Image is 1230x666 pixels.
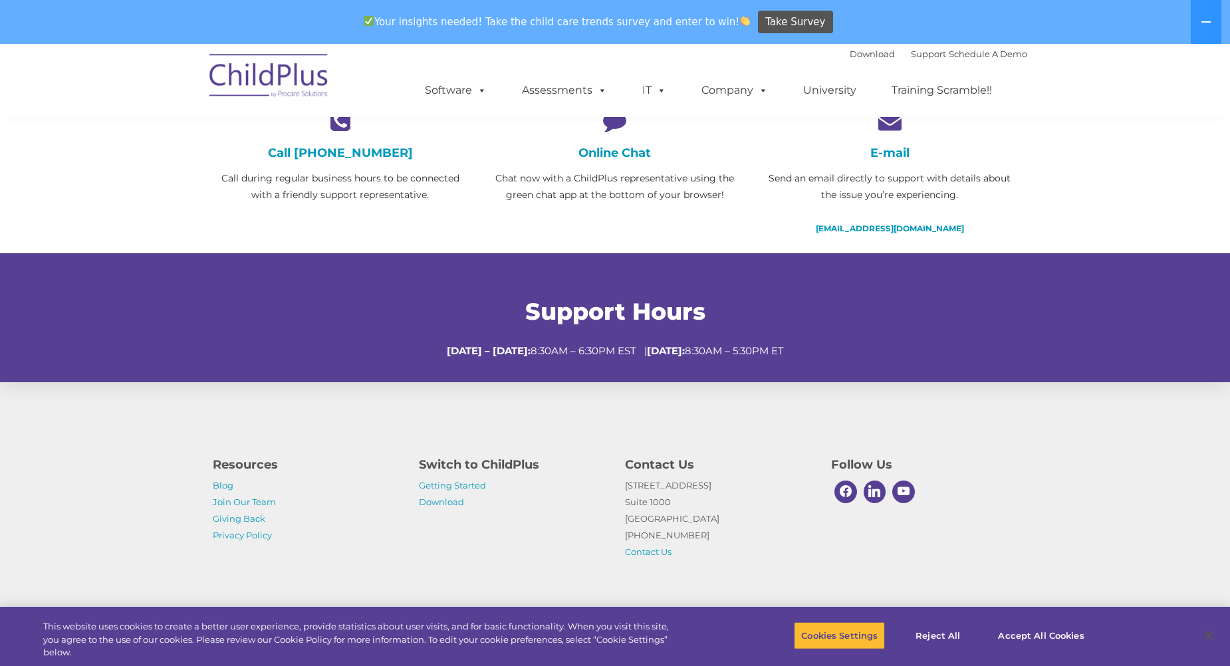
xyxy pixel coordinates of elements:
[419,455,605,474] h4: Switch to ChildPlus
[43,620,677,659] div: This website uses cookies to create a better user experience, provide statistics about user visit...
[763,170,1017,203] p: Send an email directly to support with details about the issue you’re experiencing.
[447,344,531,357] strong: [DATE] – [DATE]:
[889,477,918,506] a: Youtube
[991,621,1091,649] button: Accept All Cookies
[790,77,870,104] a: University
[625,477,811,560] p: [STREET_ADDRESS] Suite 1000 [GEOGRAPHIC_DATA] [PHONE_NUMBER]
[911,49,946,59] a: Support
[794,621,885,649] button: Cookies Settings
[1194,621,1223,650] button: Close
[213,480,233,491] a: Blog
[850,49,1027,59] font: |
[203,45,336,111] img: ChildPlus by Procare Solutions
[509,77,620,104] a: Assessments
[419,497,464,507] a: Download
[412,77,500,104] a: Software
[487,146,742,160] h4: Online Chat
[860,477,890,506] a: Linkedin
[629,77,679,104] a: IT
[878,77,1005,104] a: Training Scramble!!
[765,11,825,34] span: Take Survey
[358,9,756,35] span: Your insights needed! Take the child care trends survey and enter to win!
[831,455,1017,474] h4: Follow Us
[625,455,811,474] h4: Contact Us
[740,16,750,26] img: 👏
[525,297,705,326] span: Support Hours
[213,497,276,507] a: Join Our Team
[419,480,486,491] a: Getting Started
[831,477,860,506] a: Facebook
[647,344,685,357] strong: [DATE]:
[364,16,374,26] img: ✅
[949,49,1027,59] a: Schedule A Demo
[763,146,1017,160] h4: E-mail
[816,223,964,233] a: [EMAIL_ADDRESS][DOMAIN_NAME]
[625,546,672,557] a: Contact Us
[896,621,979,649] button: Reject All
[213,455,399,474] h4: Resources
[850,49,895,59] a: Download
[213,530,272,540] a: Privacy Policy
[213,146,467,160] h4: Call [PHONE_NUMBER]
[758,11,833,34] a: Take Survey
[688,77,781,104] a: Company
[213,513,265,524] a: Giving Back
[487,170,742,203] p: Chat now with a ChildPlus representative using the green chat app at the bottom of your browser!
[213,170,467,203] p: Call during regular business hours to be connected with a friendly support representative.
[447,344,784,357] span: 8:30AM – 6:30PM EST | 8:30AM – 5:30PM ET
